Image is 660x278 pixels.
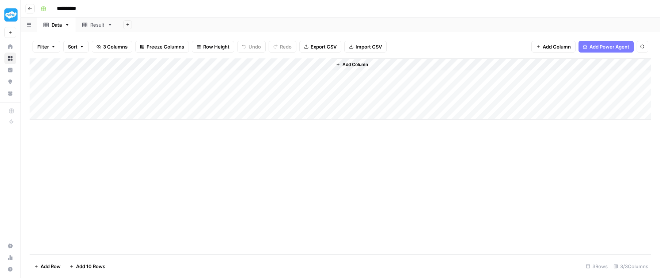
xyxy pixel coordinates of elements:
div: Data [52,21,62,28]
div: Result [90,21,105,28]
a: Opportunities [4,76,16,88]
span: Add Power Agent [589,43,629,50]
a: Usage [4,252,16,263]
a: Browse [4,53,16,64]
button: Import CSV [344,41,387,53]
span: Add 10 Rows [76,263,105,270]
button: Add Column [531,41,576,53]
button: Filter [33,41,60,53]
button: Redo [269,41,296,53]
span: Undo [249,43,261,50]
a: Result [76,18,119,32]
button: Workspace: Twinkl [4,6,16,24]
span: Redo [280,43,292,50]
span: 3 Columns [103,43,128,50]
span: Add Column [342,61,368,68]
span: Row Height [203,43,230,50]
button: 3 Columns [92,41,132,53]
span: Add Row [41,263,61,270]
button: Add 10 Rows [65,260,110,272]
span: Sort [68,43,77,50]
button: Export CSV [299,41,341,53]
a: Data [37,18,76,32]
button: Sort [63,41,89,53]
button: Add Row [30,260,65,272]
button: Add Power Agent [579,41,634,53]
span: Export CSV [311,43,337,50]
button: Row Height [192,41,234,53]
div: 3/3 Columns [611,260,651,272]
button: Undo [237,41,266,53]
a: Settings [4,240,16,252]
span: Filter [37,43,49,50]
a: Insights [4,64,16,76]
span: Add Column [543,43,571,50]
button: Freeze Columns [135,41,189,53]
button: Add Column [333,60,371,69]
a: Home [4,41,16,53]
a: Your Data [4,88,16,99]
button: Help + Support [4,263,16,275]
img: Twinkl Logo [4,8,18,22]
span: Import CSV [356,43,382,50]
span: Freeze Columns [147,43,184,50]
div: 3 Rows [583,260,611,272]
